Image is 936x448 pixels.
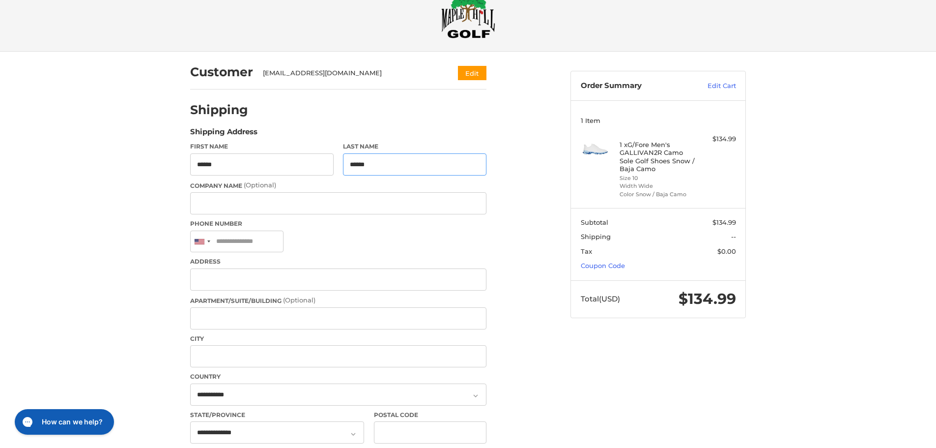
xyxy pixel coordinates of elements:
small: (Optional) [283,296,315,304]
span: -- [731,233,736,240]
li: Width Wide [620,182,695,190]
legend: Shipping Address [190,126,257,142]
label: Company Name [190,180,486,190]
span: $0.00 [717,247,736,255]
small: (Optional) [244,181,276,189]
label: Country [190,372,486,381]
h3: Order Summary [581,81,686,91]
label: Apartment/Suite/Building [190,296,486,305]
label: State/Province [190,411,364,419]
label: Last Name [343,142,486,151]
li: Size 10 [620,174,695,182]
label: Postal Code [374,411,487,419]
li: Color Snow / Baja Camo [620,190,695,199]
span: $134.99 [712,218,736,226]
label: Phone Number [190,219,486,228]
span: $134.99 [679,290,736,308]
h2: Customer [190,64,253,80]
a: Coupon Code [581,262,625,269]
button: Edit [458,66,486,80]
span: Total (USD) [581,294,620,303]
h2: Shipping [190,102,248,118]
h3: 1 Item [581,117,736,124]
div: [EMAIL_ADDRESS][DOMAIN_NAME] [263,68,439,78]
iframe: Gorgias live chat messenger [10,406,117,438]
label: City [190,334,486,343]
a: Edit Cart [686,81,736,91]
span: Shipping [581,233,611,240]
div: United States: +1 [191,231,213,252]
label: Address [190,257,486,266]
h4: 1 x G/Fore Men's GALLIVAN2R Camo Sole Golf Shoes Snow / Baja Camo [620,141,695,173]
span: Subtotal [581,218,608,226]
div: $134.99 [697,134,736,144]
span: Tax [581,247,592,255]
label: First Name [190,142,334,151]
